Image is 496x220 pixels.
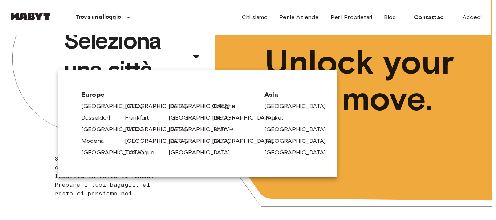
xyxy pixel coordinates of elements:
[264,137,333,145] a: [GEOGRAPHIC_DATA]
[212,102,243,111] a: Cologne
[168,148,237,157] a: [GEOGRAPHIC_DATA]
[81,148,150,157] a: [GEOGRAPHIC_DATA]
[264,148,333,157] a: [GEOGRAPHIC_DATA]
[125,148,162,157] a: The Hague
[81,137,111,145] a: Modena
[125,125,194,134] a: [GEOGRAPHIC_DATA]
[264,102,333,111] a: [GEOGRAPHIC_DATA]
[81,102,150,111] a: [GEOGRAPHIC_DATA]
[125,102,194,111] a: [GEOGRAPHIC_DATA]
[264,113,291,122] a: Phuket
[168,113,237,122] a: [GEOGRAPHIC_DATA]
[212,113,281,122] a: [GEOGRAPHIC_DATA]
[212,137,281,145] a: [GEOGRAPHIC_DATA]
[125,113,156,122] a: Frankfurt
[81,113,118,122] a: Dusseldorf
[168,102,237,111] a: [GEOGRAPHIC_DATA]
[125,137,194,145] a: [GEOGRAPHIC_DATA]
[214,125,235,134] a: Milan
[81,125,150,134] a: [GEOGRAPHIC_DATA]
[264,125,333,134] a: [GEOGRAPHIC_DATA]
[264,90,314,99] span: Asia
[81,90,253,99] span: Europe
[168,125,237,134] a: [GEOGRAPHIC_DATA]
[168,137,237,145] a: [GEOGRAPHIC_DATA]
